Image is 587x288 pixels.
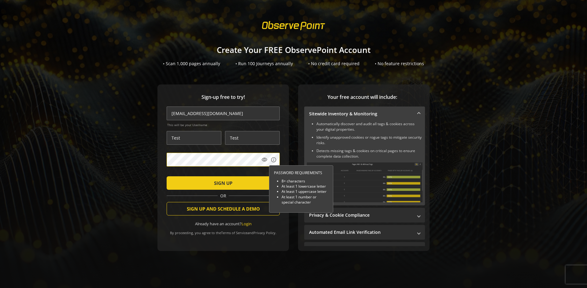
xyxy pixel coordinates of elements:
a: Privacy Policy [253,230,275,235]
span: OR [218,193,229,199]
mat-expansion-panel-header: Privacy & Cookie Compliance [304,208,425,223]
mat-icon: info [271,157,277,163]
li: Detects missing tags & cookies on critical pages to ensure complete data collection. [316,148,423,159]
div: • No feature restrictions [375,61,424,67]
a: Terms of Service [221,230,247,235]
a: Login [242,221,252,226]
mat-expansion-panel-header: Automated Email Link Verification [304,225,425,240]
input: Last Name * [225,131,280,145]
span: Your free account will include: [304,94,420,101]
img: Sitewide Inventory & Monitoring [307,162,423,202]
div: Sitewide Inventory & Monitoring [304,121,425,205]
mat-panel-title: Automated Email Link Verification [309,229,413,235]
div: • Scan 1,000 pages annually [163,61,220,67]
li: 8+ characters [282,178,328,184]
div: • No credit card required [308,61,360,67]
div: • Run 100 Journeys annually [235,61,293,67]
button: SIGN UP [167,176,280,190]
mat-expansion-panel-header: Performance Monitoring with Web Vitals [304,242,425,257]
li: At least 1 lowercase letter [282,184,328,189]
mat-icon: visibility [261,157,268,163]
span: SIGN UP AND SCHEDULE A DEMO [187,203,260,214]
input: First Name * [167,131,221,145]
div: PASSWORD REQUIREMENTS [274,170,328,175]
div: Already have an account? [167,221,280,227]
li: Automatically discover and audit all tags & cookies across your digital properties. [316,121,423,132]
mat-expansion-panel-header: Sitewide Inventory & Monitoring [304,107,425,121]
span: Sign-up free to try! [167,94,280,101]
span: SIGN UP [214,178,232,189]
mat-panel-title: Sitewide Inventory & Monitoring [309,111,413,117]
li: Identify unapproved cookies or rogue tags to mitigate security risks. [316,135,423,146]
li: At least 1 number or special character [282,194,328,205]
div: By proceeding, you agree to the and . [167,226,280,235]
input: Email Address (name@work-email.com) * [167,107,280,120]
mat-panel-title: Privacy & Cookie Compliance [309,212,413,218]
button: SIGN UP AND SCHEDULE A DEMO [167,202,280,215]
span: This will be your Username [167,123,280,127]
li: At least 1 uppercase letter [282,189,328,194]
